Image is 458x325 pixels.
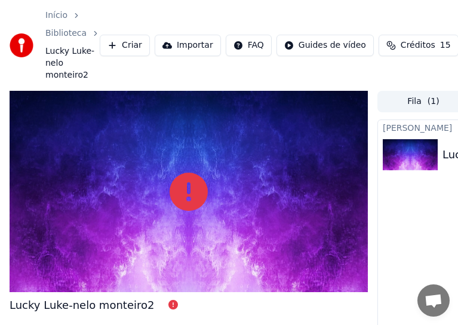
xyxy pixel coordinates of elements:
div: Lucky Luke-nelo monteiro2 [10,297,154,314]
span: ( 1 ) [428,96,439,108]
a: Biblioteca [45,27,87,39]
span: Lucky Luke-nelo monteiro2 [45,45,100,81]
div: Conversa aberta [417,284,450,317]
button: FAQ [226,35,272,56]
span: 15 [440,39,451,51]
button: Criar [100,35,150,56]
span: Créditos [401,39,435,51]
img: youka [10,33,33,57]
a: Início [45,10,67,22]
nav: breadcrumb [45,10,100,81]
button: Guides de vídeo [276,35,374,56]
button: Importar [155,35,221,56]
